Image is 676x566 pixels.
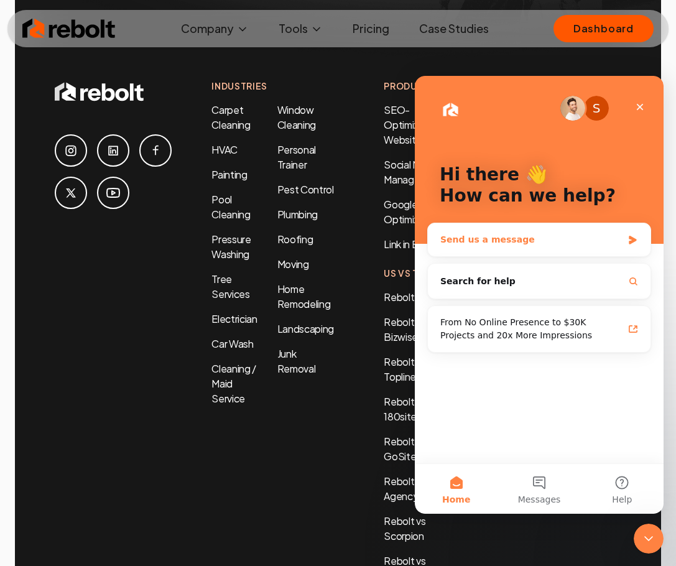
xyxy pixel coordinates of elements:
a: Cleaning / Maid Service [211,362,256,405]
a: Plumbing [277,208,318,221]
a: Case Studies [409,16,499,41]
button: Tools [269,16,333,41]
a: Pool Cleaning [211,193,250,221]
iframe: Intercom live chat [415,76,664,514]
a: Pricing [343,16,399,41]
iframe: Intercom live chat [634,524,664,554]
a: Tree Services [211,272,249,300]
a: Car Wash [211,337,253,350]
a: Rebolt vs Scorpion [384,514,425,542]
a: Window Cleaning [277,103,316,131]
a: Moving [277,257,309,271]
img: Rebolt Logo [22,16,116,41]
a: Junk Removal [277,347,316,375]
a: Carpet Cleaning [211,103,250,131]
a: Rebolt vs GoSite [384,435,425,463]
a: Painting [211,168,247,181]
a: Rebolt vs Wix [384,290,443,304]
a: HVAC [211,143,238,156]
a: Social Media Management [384,158,443,186]
a: Rebolt vs Topline Pro [384,355,433,383]
h4: Products [384,80,456,93]
a: Roofing [277,233,313,246]
a: Personal Trainer [277,143,316,171]
button: Company [171,16,259,41]
a: SEO-Optimized Website [384,103,430,146]
a: Dashboard [553,15,654,42]
a: Rebolt vs 180sites [384,395,425,423]
a: Rebolt vs Bizwise [384,315,425,343]
a: Google Profile Optimization [384,198,448,226]
h4: Industries [211,80,334,93]
a: Rebolt vs Hook Agency [384,475,451,503]
a: Electrician [211,312,257,325]
a: Landscaping [277,322,334,335]
a: Pest Control [277,183,334,196]
a: Home Remodeling [277,282,331,310]
h4: Us Vs Them [384,267,456,280]
a: Link in Bio Tool [384,238,447,251]
a: Pressure Washing [211,233,251,261]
